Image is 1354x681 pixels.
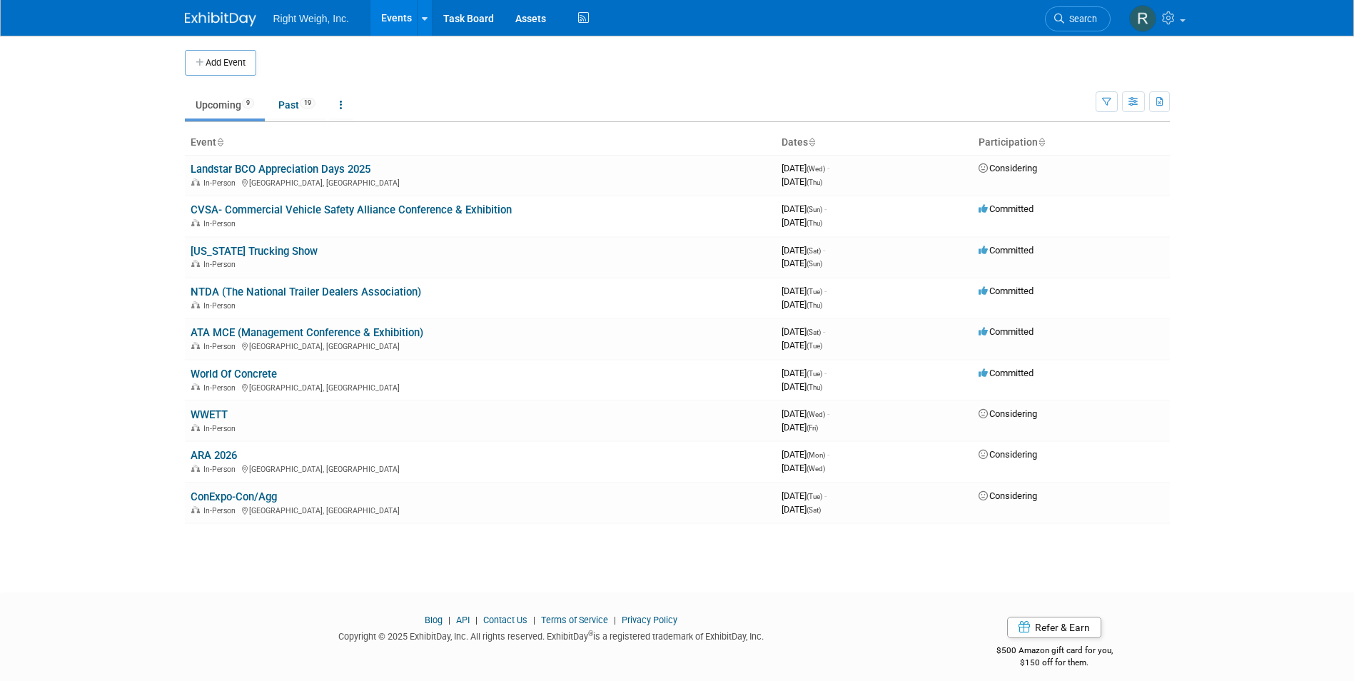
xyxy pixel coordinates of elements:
img: ExhibitDay [185,12,256,26]
span: Committed [979,286,1034,296]
a: Sort by Event Name [216,136,223,148]
span: [DATE] [782,203,827,214]
span: Considering [979,449,1037,460]
span: [DATE] [782,326,825,337]
div: [GEOGRAPHIC_DATA], [GEOGRAPHIC_DATA] [191,463,770,474]
a: Upcoming9 [185,91,265,118]
a: ATA MCE (Management Conference & Exhibition) [191,326,423,339]
span: - [827,408,829,419]
span: [DATE] [782,463,825,473]
img: In-Person Event [191,178,200,186]
span: Considering [979,408,1037,419]
span: - [824,490,827,501]
span: (Sat) [807,328,821,336]
span: [DATE] [782,368,827,378]
span: Considering [979,490,1037,501]
span: (Tue) [807,288,822,296]
span: - [824,368,827,378]
span: 9 [242,98,254,109]
span: [DATE] [782,340,822,350]
span: - [823,245,825,256]
span: In-Person [203,465,240,474]
span: In-Person [203,260,240,269]
span: (Mon) [807,451,825,459]
div: [GEOGRAPHIC_DATA], [GEOGRAPHIC_DATA] [191,504,770,515]
img: In-Person Event [191,424,200,431]
span: In-Person [203,301,240,311]
a: Privacy Policy [622,615,677,625]
span: Committed [979,203,1034,214]
span: [DATE] [782,299,822,310]
img: In-Person Event [191,383,200,390]
span: - [827,163,829,173]
img: In-Person Event [191,342,200,349]
span: (Thu) [807,178,822,186]
img: In-Person Event [191,465,200,472]
span: Committed [979,368,1034,378]
span: [DATE] [782,490,827,501]
div: $500 Amazon gift card for you, [939,635,1170,668]
div: [GEOGRAPHIC_DATA], [GEOGRAPHIC_DATA] [191,176,770,188]
span: [DATE] [782,408,829,419]
span: (Thu) [807,219,822,227]
img: In-Person Event [191,301,200,308]
span: In-Person [203,178,240,188]
span: (Wed) [807,165,825,173]
span: | [445,615,454,625]
span: (Wed) [807,410,825,418]
a: Search [1045,6,1111,31]
span: [DATE] [782,381,822,392]
span: (Tue) [807,370,822,378]
sup: ® [588,630,593,637]
span: Right Weigh, Inc. [273,13,349,24]
a: [US_STATE] Trucking Show [191,245,318,258]
a: Landstar BCO Appreciation Days 2025 [191,163,370,176]
span: - [827,449,829,460]
span: - [824,286,827,296]
div: [GEOGRAPHIC_DATA], [GEOGRAPHIC_DATA] [191,381,770,393]
a: API [456,615,470,625]
a: World Of Concrete [191,368,277,380]
th: Dates [776,131,973,155]
span: Committed [979,245,1034,256]
span: In-Person [203,342,240,351]
a: Past19 [268,91,326,118]
span: 19 [300,98,315,109]
span: (Tue) [807,342,822,350]
img: In-Person Event [191,260,200,267]
span: In-Person [203,506,240,515]
th: Participation [973,131,1170,155]
a: ConExpo-Con/Agg [191,490,277,503]
span: | [530,615,539,625]
a: Terms of Service [541,615,608,625]
span: Committed [979,326,1034,337]
span: [DATE] [782,176,822,187]
span: [DATE] [782,163,829,173]
img: Rita Galzerano [1129,5,1156,32]
span: In-Person [203,219,240,228]
span: (Sat) [807,506,821,514]
a: ARA 2026 [191,449,237,462]
span: - [823,326,825,337]
span: [DATE] [782,449,829,460]
span: (Fri) [807,424,818,432]
a: NTDA (The National Trailer Dealers Association) [191,286,421,298]
span: In-Person [203,383,240,393]
div: [GEOGRAPHIC_DATA], [GEOGRAPHIC_DATA] [191,340,770,351]
a: Contact Us [483,615,527,625]
a: Refer & Earn [1007,617,1101,638]
th: Event [185,131,776,155]
span: | [472,615,481,625]
span: [DATE] [782,504,821,515]
img: In-Person Event [191,506,200,513]
span: (Sat) [807,247,821,255]
button: Add Event [185,50,256,76]
span: [DATE] [782,258,822,268]
span: (Thu) [807,301,822,309]
div: Copyright © 2025 ExhibitDay, Inc. All rights reserved. ExhibitDay is a registered trademark of Ex... [185,627,919,643]
span: (Sun) [807,206,822,213]
span: [DATE] [782,217,822,228]
img: In-Person Event [191,219,200,226]
a: Blog [425,615,443,625]
a: Sort by Start Date [808,136,815,148]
